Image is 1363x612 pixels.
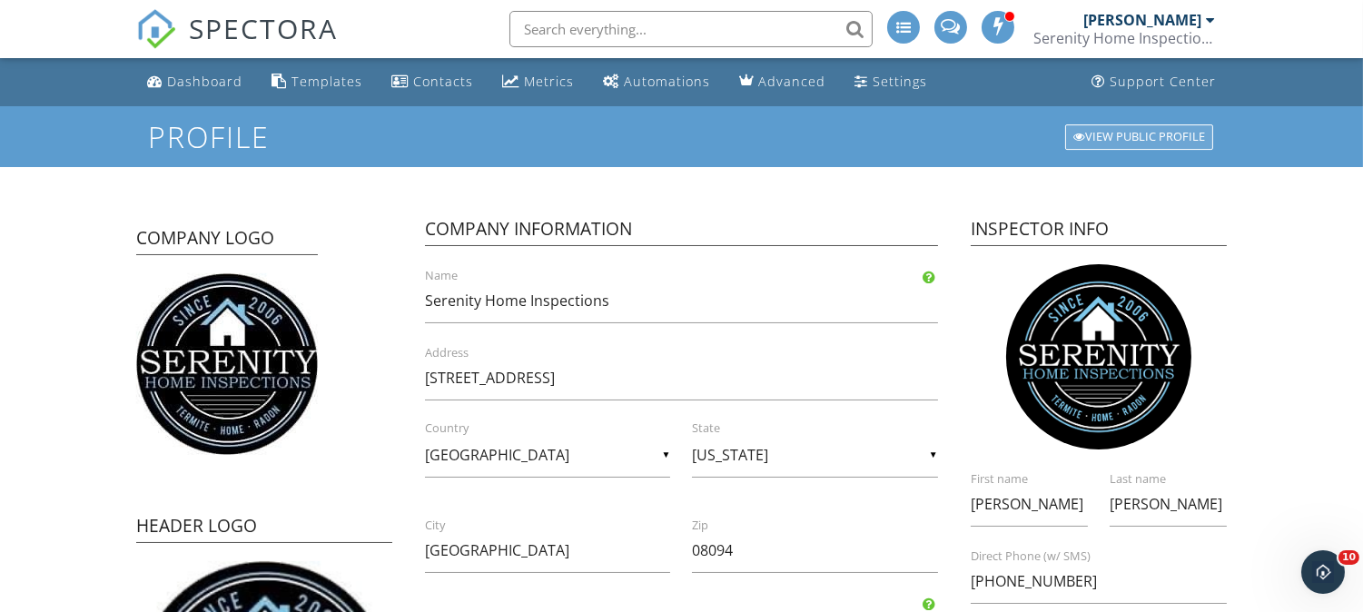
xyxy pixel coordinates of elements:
div: Contacts [413,73,473,90]
iframe: Intercom live chat [1301,550,1345,594]
label: Country [425,420,692,437]
a: Automations (Advanced) [596,65,717,99]
div: Serenity Home Inspections [1033,29,1215,47]
a: Advanced [732,65,833,99]
h4: Inspector Info [971,217,1227,246]
img: The Best Home Inspection Software - Spectora [136,9,176,49]
div: View Public Profile [1065,124,1213,150]
div: Advanced [758,73,825,90]
div: [PERSON_NAME] [1083,11,1201,29]
a: Contacts [384,65,480,99]
a: Settings [847,65,934,99]
div: Templates [291,73,362,90]
a: SPECTORA [136,25,338,63]
span: 10 [1338,550,1359,565]
div: Automations [624,73,710,90]
div: Support Center [1110,73,1216,90]
div: Metrics [524,73,574,90]
a: Support Center [1084,65,1223,99]
label: State [692,420,959,437]
h4: Header Logo [136,514,392,543]
a: Dashboard [140,65,250,99]
a: View Public Profile [1063,123,1215,152]
h1: Profile [148,121,1215,153]
label: Last name [1110,471,1249,488]
h4: Company Information [425,217,937,246]
a: Templates [264,65,370,99]
div: Dashboard [167,73,242,90]
span: SPECTORA [189,9,338,47]
a: Metrics [495,65,581,99]
img: serenity_no_background_.jpg [136,273,318,455]
h4: Company Logo [136,226,318,255]
div: Settings [873,73,927,90]
input: Search everything... [509,11,873,47]
label: First name [971,471,1110,488]
label: Direct Phone (w/ SMS) [971,548,1249,565]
